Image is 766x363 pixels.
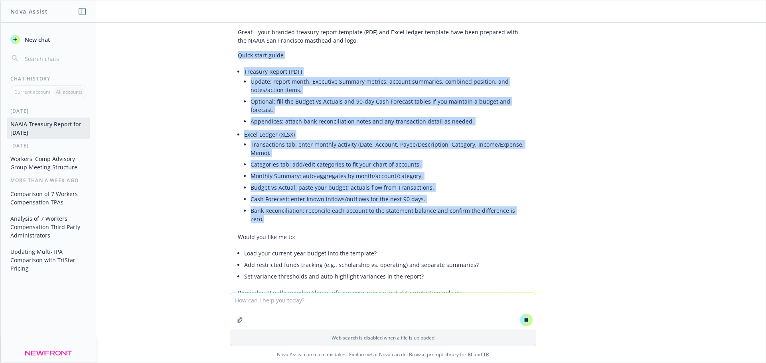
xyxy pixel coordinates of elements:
button: New chat [7,32,90,47]
div: [DATE] [1,142,96,149]
button: Analysis of 7 Workers Compensation Third Party Administrators [7,212,90,242]
span: New chat [23,35,50,44]
button: Workers' Comp Advisory Group Meeting Structure [7,152,90,174]
p: Would you like me to: [238,233,528,241]
h1: Nova Assist [10,7,48,16]
button: Updating Multi-TPA Comparison with TriStar Pricing [7,245,90,275]
p: Treasury Report (PDF) [244,67,528,76]
li: Budget vs Actual: paste your budget; actuals flow from Transactions. [251,182,528,193]
a: TR [483,351,489,358]
div: [DATE] [1,108,96,114]
li: Bank Reconciliation: reconcile each account to the statement balance and confirm the difference i... [251,205,528,225]
li: Categories tab: add/edit categories to fit your chart of accounts. [251,159,528,170]
button: Comparison of 7 Workers Compensation TPAs [7,187,90,209]
p: Excel Ledger (XLSX) [244,130,528,139]
p: Quick start guide [238,51,528,59]
p: Current account [14,88,50,95]
li: Transactions tab: enter monthly activity (Date, Account, Payee/Description, Category, Income/Expe... [251,139,528,159]
button: NAAIA Treasury Report for [DATE] [7,118,90,139]
li: Cash Forecast: enter known inflows/outflows for the next 90 days. [251,193,528,205]
li: Optional: fill the Budget vs Actuals and 90-day Cash Forecast tables if you maintain a budget and... [251,96,528,116]
li: Update: report month, Executive Summary metrics, account summaries, combined position, and notes/... [251,76,528,96]
a: BI [468,351,472,358]
span: Nova Assist can make mistakes. Explore what Nova can do: Browse prompt library for and [4,346,762,363]
p: Reminder: Handle member/donor info per your privacy and data protection policies. [238,288,528,297]
li: Load your current-year budget into the template? [244,247,528,259]
p: Great—your branded treasury report template (PDF) and Excel ledger template have been prepared wi... [238,28,528,45]
li: Appendices: attach bank reconciliation notes and any transaction detail as needed. [251,116,528,127]
div: Chat History [1,75,96,82]
input: Search chats [23,53,87,64]
p: All accounts [56,88,83,95]
li: Set variance thresholds and auto-highlight variances in the report? [244,271,528,282]
li: Add restricted funds tracking (e.g., scholarship vs. operating) and separate summaries? [244,259,528,271]
li: Monthly Summary: auto-aggregates by month/account/category. [251,170,528,182]
p: Web search is disabled when a file is uploaded [235,334,531,341]
div: More than a week ago [1,177,96,184]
